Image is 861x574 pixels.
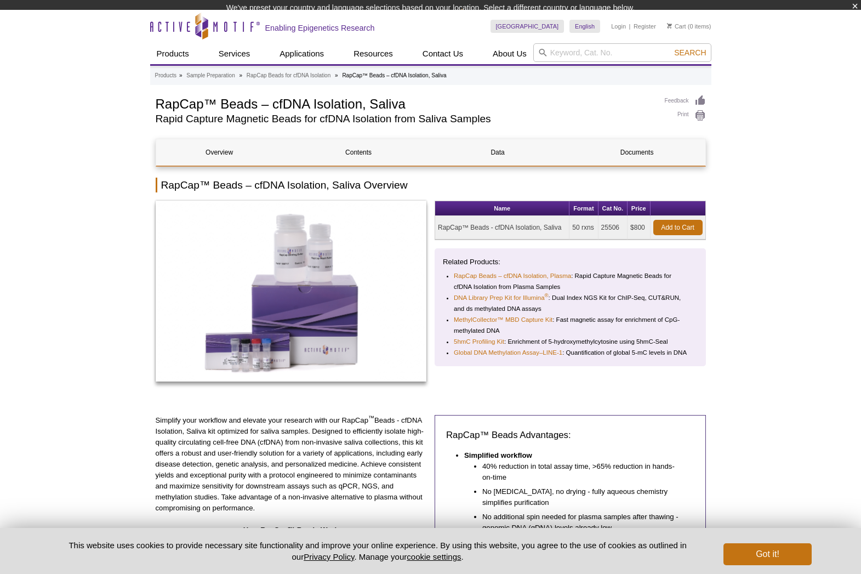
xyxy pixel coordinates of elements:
th: Cat No. [598,201,628,216]
a: Login [611,22,626,30]
a: Contact Us [416,43,470,64]
a: DNA Library Prep Kit for Illumina® [454,292,549,303]
a: RapCap Beads – cfDNA Isolation, Plasma [454,270,571,281]
sup: ® [545,293,549,299]
a: Add to Cart [653,220,703,235]
li: | [629,20,631,33]
h2: Rapid Capture Magnetic Beads for cfDNA Isolation from Saliva Samples [156,114,654,124]
span: Search [674,48,706,57]
h1: RapCap™ Beads – cfDNA Isolation, Saliva [156,95,654,111]
a: Cart [667,22,686,30]
button: Search [671,48,709,58]
strong: How RapCap™ Beads Work [243,526,339,534]
p: Related Products: [443,257,698,268]
a: English [569,20,600,33]
li: (0 items) [667,20,711,33]
li: » [335,72,338,78]
p: This website uses cookies to provide necessary site functionality and improve your online experie... [50,539,706,562]
a: Products [150,43,196,64]
li: No additional spin needed for plasma samples after thawing - genomic DNA (gDNA) levels already low [482,512,683,533]
li: » [239,72,242,78]
a: About Us [486,43,533,64]
a: Applications [273,43,330,64]
img: Your Cart [667,23,672,29]
p: Simplify your workflow and elevate your research with our RapCap Beads - cfDNA Isolation, Saliva ... [156,415,427,514]
img: RapCap Beads [156,201,427,382]
a: Resources [347,43,400,64]
h2: RapCap™ Beads – cfDNA Isolation, Saliva Overview [156,178,706,192]
a: Print [665,110,706,122]
a: Products [155,71,176,81]
th: Price [628,201,650,216]
li: : Dual Index NGS Kit for ChIP-Seq, CUT&RUN, and ds methylated DNA assays [454,292,688,314]
td: RapCap™ Beads - cfDNA Isolation, Saliva [435,216,569,240]
a: Overview [156,139,283,166]
a: 5hmC Profiling Kit [454,336,504,347]
li: : Rapid Capture Magnetic Beads for cfDNA Isolation from Plasma Samples [454,270,688,292]
li: : Enrichment of 5-hydroxymethylcytosine using 5hmC-Seal [454,336,688,347]
td: 25506 [598,216,628,240]
h3: RapCap™ Beads Advantages: [446,429,694,442]
td: $800 [628,216,650,240]
a: [GEOGRAPHIC_DATA] [491,20,565,33]
li: No [MEDICAL_DATA], no drying - fully aqueous chemistry simplifies purification [482,486,683,508]
th: Name [435,201,569,216]
li: : Quantification of global 5-mC levels in DNA [454,347,688,358]
li: » [179,72,183,78]
a: Feedback [665,95,706,107]
strong: Simplified workflow [464,451,532,459]
img: Change Here [461,8,491,34]
a: Register [634,22,656,30]
a: Sample Preparation [186,71,235,81]
td: 50 rxns [569,216,598,240]
a: Contents [295,139,422,166]
a: Privacy Policy [304,552,354,561]
a: Services [212,43,257,64]
li: 40% reduction in total assay time, >65% reduction in hands-on-time [482,461,683,483]
sup: ™ [368,414,374,421]
button: cookie settings [407,552,461,561]
a: MethylCollector™ MBD Capture Kit [454,314,552,325]
li: RapCap™ Beads – cfDNA Isolation, Saliva [342,72,446,78]
th: Format [569,201,598,216]
li: : Fast magnetic assay for enrichment of CpG-methylated DNA [454,314,688,336]
a: Data [435,139,561,166]
input: Keyword, Cat. No. [533,43,711,62]
a: Documents [574,139,700,166]
a: RapCap Beads for cfDNA Isolation [247,71,330,81]
button: Got it! [723,543,811,565]
h2: Enabling Epigenetics Research [265,23,375,33]
a: Global DNA Methylation Assay–LINE-1 [454,347,562,358]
